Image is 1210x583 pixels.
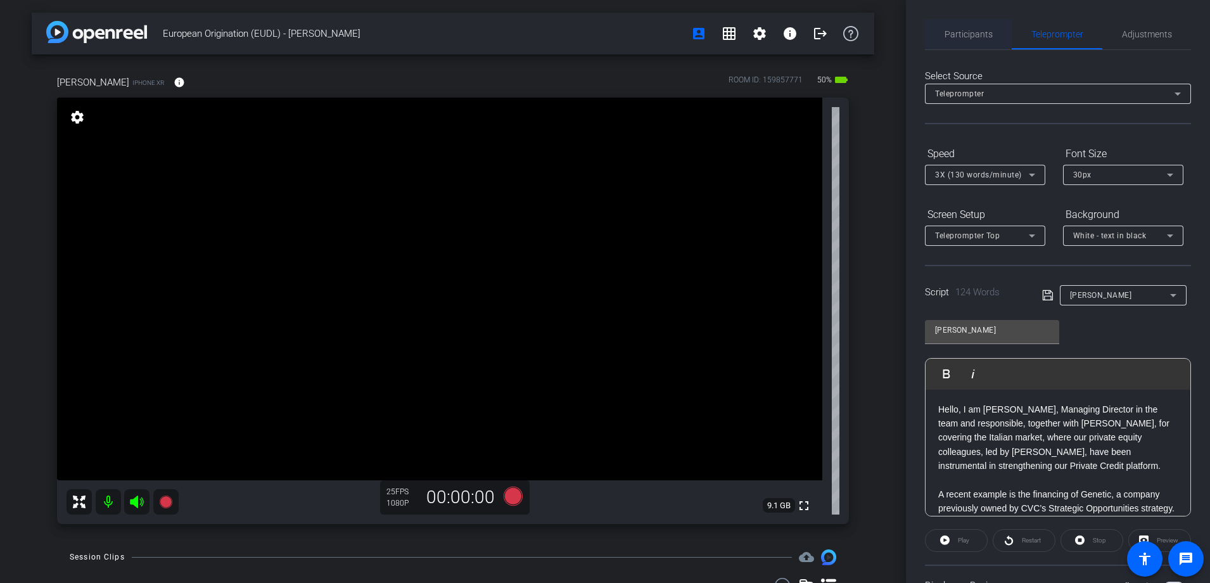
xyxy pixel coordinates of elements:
[418,487,503,508] div: 00:00:00
[925,285,1024,300] div: Script
[799,549,814,565] span: Destinations for your clips
[752,26,767,41] mat-icon: settings
[68,110,86,125] mat-icon: settings
[813,26,828,41] mat-icon: logout
[945,30,993,39] span: Participants
[796,498,812,513] mat-icon: fullscreen
[386,498,418,508] div: 1080P
[729,74,803,93] div: ROOM ID: 159857771
[163,21,684,46] span: European Origination (EUDL) - [PERSON_NAME]
[1073,170,1092,179] span: 30px
[935,89,984,98] span: Teleprompter
[722,26,737,41] mat-icon: grid_on
[691,26,706,41] mat-icon: account_box
[925,204,1045,226] div: Screen Setup
[925,143,1045,165] div: Speed
[1122,30,1172,39] span: Adjustments
[1178,551,1194,567] mat-icon: message
[938,404,1169,471] span: Hello, I am [PERSON_NAME], Managing Director in the team and responsible, together with [PERSON_N...
[782,26,798,41] mat-icon: info
[46,21,147,43] img: app-logo
[834,72,849,87] mat-icon: battery_std
[1063,204,1183,226] div: Background
[799,549,814,565] mat-icon: cloud_upload
[955,286,1000,298] span: 124 Words
[935,323,1049,338] input: Title
[1063,143,1183,165] div: Font Size
[763,498,795,513] span: 9.1 GB
[57,75,129,89] span: [PERSON_NAME]
[395,487,409,496] span: FPS
[386,487,418,497] div: 25
[815,70,834,90] span: 50%
[934,361,958,387] button: Bold (⌘B)
[174,77,185,88] mat-icon: info
[821,549,836,565] img: Session clips
[1137,551,1152,567] mat-icon: accessibility
[935,231,1000,240] span: Teleprompter Top
[1070,291,1132,300] span: [PERSON_NAME]
[132,78,164,87] span: iPhone XR
[1073,231,1147,240] span: White - text in black
[961,361,985,387] button: Italic (⌘I)
[70,551,125,563] div: Session Clips
[925,69,1191,84] div: Select Source
[1031,30,1083,39] span: Teleprompter
[935,170,1022,179] span: 3X (130 words/minute)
